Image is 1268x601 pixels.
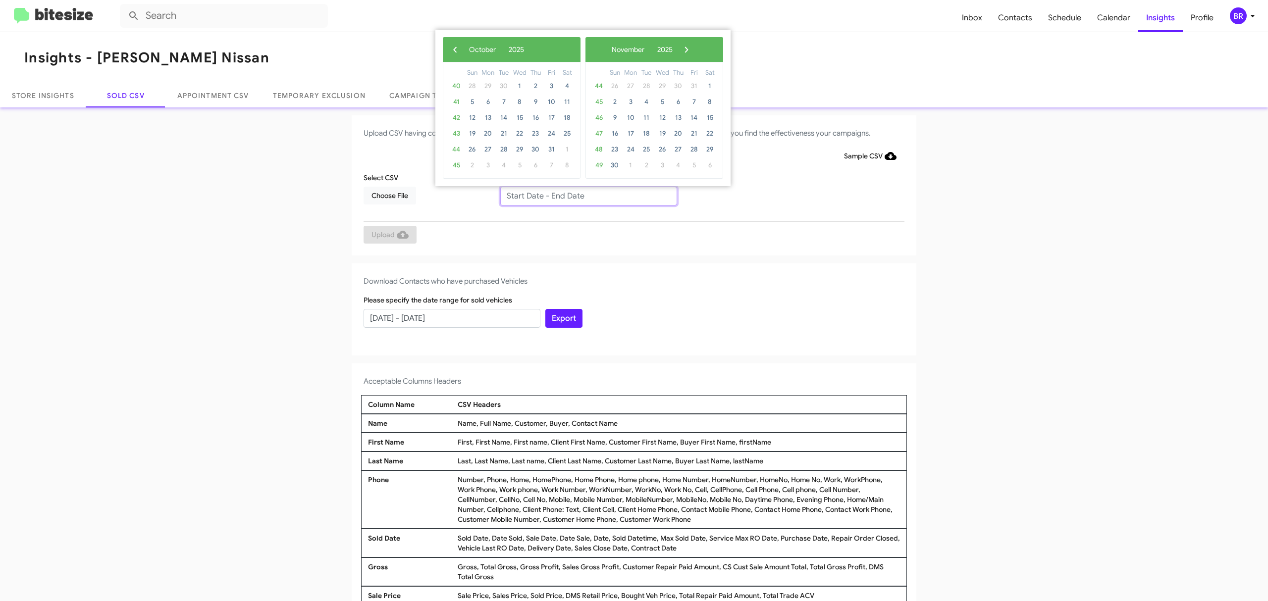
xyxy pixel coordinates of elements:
[623,157,638,173] span: 1
[543,157,559,173] span: 7
[543,67,559,78] th: weekday
[528,78,543,94] span: 2
[702,126,718,142] span: 22
[654,126,670,142] span: 19
[543,94,559,110] span: 10
[543,126,559,142] span: 24
[670,110,686,126] span: 13
[607,94,623,110] span: 2
[366,533,455,553] div: Sold Date
[371,226,409,244] span: Upload
[480,67,496,78] th: weekday
[670,142,686,157] span: 27
[686,157,702,173] span: 5
[455,418,902,428] div: Name, Full Name, Customer, Buyer, Contact Name
[86,84,165,107] a: Sold CSV
[120,4,328,28] input: Search
[455,475,902,524] div: Number, Phone, Home, HomePhone, Home Phone, Home phone, Home Number, HomeNumber, HomeNo, Home No,...
[670,157,686,173] span: 4
[559,78,575,94] span: 4
[1138,3,1183,32] a: Insights
[371,187,408,204] span: Choose File
[448,94,464,110] span: 41
[366,437,455,447] div: First Name
[512,142,528,157] span: 29
[366,562,455,582] div: Gross
[448,142,464,157] span: 44
[448,157,464,173] span: 45
[480,110,496,126] span: 13
[464,110,480,126] span: 12
[366,591,455,601] div: Sale Price
[496,126,512,142] span: 21
[448,43,545,51] bs-datepicker-navigation-view: ​ ​ ​
[1183,3,1221,32] a: Profile
[591,78,607,94] span: 44
[448,42,463,57] button: ‹
[670,126,686,142] span: 20
[1221,7,1257,24] button: BR
[480,126,496,142] span: 20
[455,533,902,553] div: Sold Date, Date Sold, Sale Date, Date Sale, Date, Sold Datetime, Max Sold Date, Service Max RO Da...
[448,78,464,94] span: 40
[686,94,702,110] span: 7
[364,375,904,387] h4: Acceptable Columns Headers
[679,42,694,57] span: ›
[1230,7,1247,24] div: BR
[590,43,694,51] bs-datepicker-navigation-view: ​ ​ ​
[607,142,623,157] span: 23
[500,187,677,205] input: Start Date - End Date
[623,67,638,78] th: weekday
[543,142,559,157] span: 31
[24,50,269,66] h1: Insights - [PERSON_NAME] Nissan
[528,94,543,110] span: 9
[623,94,638,110] span: 3
[670,94,686,110] span: 6
[455,456,902,466] div: Last, Last Name, Last name, Client Last Name, Customer Last Name, Buyer Last Name, lastName
[364,127,904,139] h4: Upload CSV having contacts who purchased product/service. We will match them with the conversatio...
[448,126,464,142] span: 43
[591,142,607,157] span: 48
[670,67,686,78] th: weekday
[364,173,398,183] label: Select CSV
[480,142,496,157] span: 27
[591,110,607,126] span: 46
[591,94,607,110] span: 45
[702,142,718,157] span: 29
[607,126,623,142] span: 16
[543,78,559,94] span: 3
[364,275,904,287] h4: Download Contacts who have purchased Vehicles
[591,157,607,173] span: 49
[469,45,496,54] span: October
[480,78,496,94] span: 29
[512,110,528,126] span: 15
[496,157,512,173] span: 4
[654,142,670,157] span: 26
[686,126,702,142] span: 21
[512,94,528,110] span: 8
[464,94,480,110] span: 5
[638,67,654,78] th: weekday
[545,309,582,328] button: Export
[702,157,718,173] span: 6
[954,3,990,32] a: Inbox
[607,157,623,173] span: 30
[480,157,496,173] span: 3
[702,78,718,94] span: 1
[528,110,543,126] span: 16
[657,45,673,54] span: 2025
[990,3,1040,32] a: Contacts
[435,30,731,186] bs-daterangepicker-container: calendar
[638,110,654,126] span: 11
[496,78,512,94] span: 30
[528,142,543,157] span: 30
[605,42,651,57] button: November
[502,42,530,57] button: 2025
[654,78,670,94] span: 29
[366,418,455,428] div: Name
[1089,3,1138,32] span: Calendar
[512,126,528,142] span: 22
[528,67,543,78] th: weekday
